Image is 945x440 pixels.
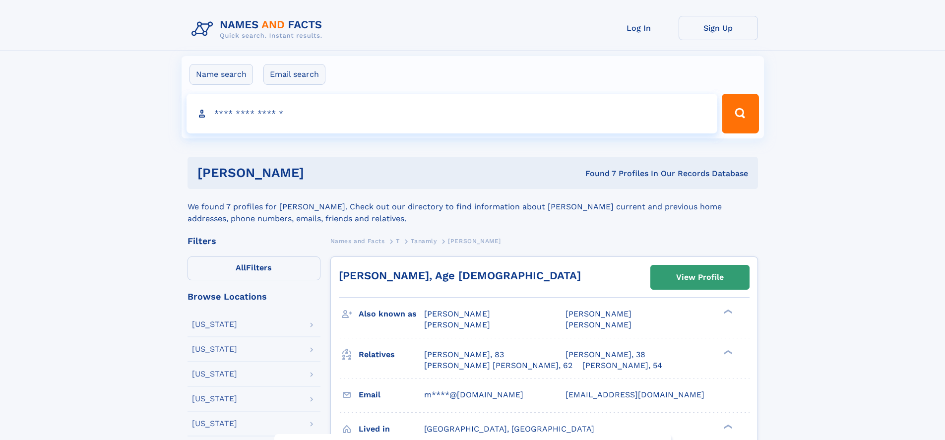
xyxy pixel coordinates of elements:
[192,370,237,378] div: [US_STATE]
[566,309,631,318] span: [PERSON_NAME]
[721,423,733,430] div: ❯
[192,320,237,328] div: [US_STATE]
[679,16,758,40] a: Sign Up
[339,269,581,282] a: [PERSON_NAME], Age [DEMOGRAPHIC_DATA]
[396,238,400,245] span: T
[424,424,594,434] span: [GEOGRAPHIC_DATA], [GEOGRAPHIC_DATA]
[189,64,253,85] label: Name search
[236,263,246,272] span: All
[359,421,424,438] h3: Lived in
[187,94,718,133] input: search input
[188,292,320,301] div: Browse Locations
[599,16,679,40] a: Log In
[411,238,437,245] span: Tanamly
[192,420,237,428] div: [US_STATE]
[188,16,330,43] img: Logo Names and Facts
[359,346,424,363] h3: Relatives
[359,386,424,403] h3: Email
[192,345,237,353] div: [US_STATE]
[676,266,724,289] div: View Profile
[722,94,758,133] button: Search Button
[188,256,320,280] label: Filters
[330,235,385,247] a: Names and Facts
[263,64,325,85] label: Email search
[721,309,733,315] div: ❯
[188,237,320,246] div: Filters
[411,235,437,247] a: Tanamly
[444,168,748,179] div: Found 7 Profiles In Our Records Database
[192,395,237,403] div: [US_STATE]
[424,320,490,329] span: [PERSON_NAME]
[651,265,749,289] a: View Profile
[359,306,424,322] h3: Also known as
[424,309,490,318] span: [PERSON_NAME]
[566,390,704,399] span: [EMAIL_ADDRESS][DOMAIN_NAME]
[721,349,733,355] div: ❯
[197,167,445,179] h1: [PERSON_NAME]
[188,189,758,225] div: We found 7 profiles for [PERSON_NAME]. Check out our directory to find information about [PERSON_...
[448,238,501,245] span: [PERSON_NAME]
[424,349,504,360] a: [PERSON_NAME], 83
[424,360,572,371] a: [PERSON_NAME] [PERSON_NAME], 62
[582,360,662,371] a: [PERSON_NAME], 54
[396,235,400,247] a: T
[566,320,631,329] span: [PERSON_NAME]
[566,349,645,360] a: [PERSON_NAME], 38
